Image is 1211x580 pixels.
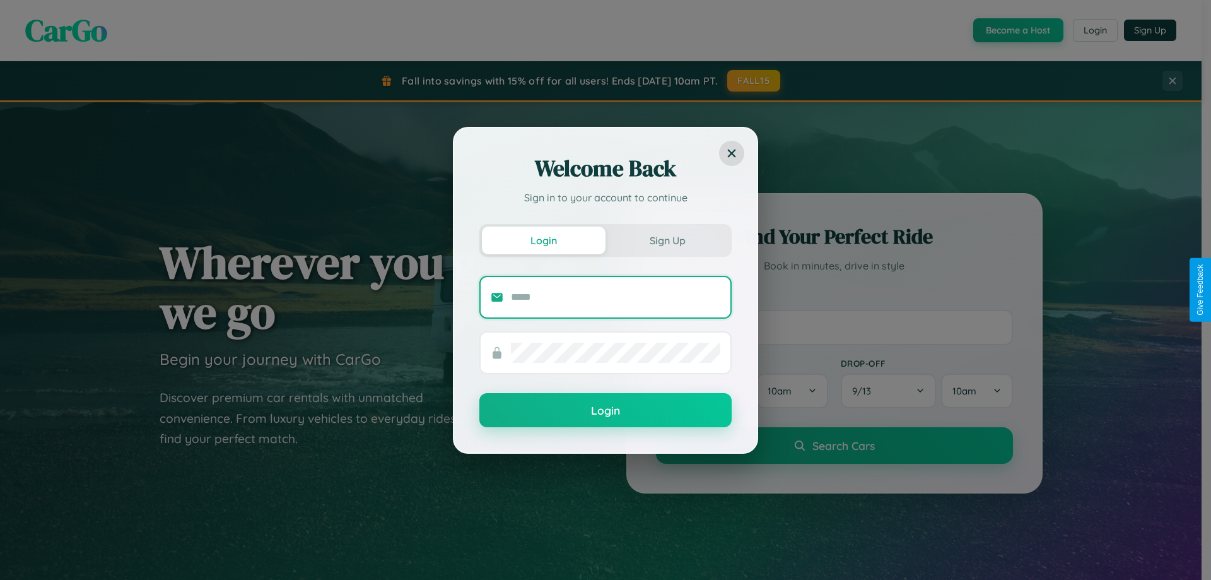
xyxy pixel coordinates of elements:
[479,190,732,205] p: Sign in to your account to continue
[479,153,732,184] h2: Welcome Back
[482,227,605,254] button: Login
[1196,264,1205,316] div: Give Feedback
[605,227,729,254] button: Sign Up
[479,393,732,427] button: Login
